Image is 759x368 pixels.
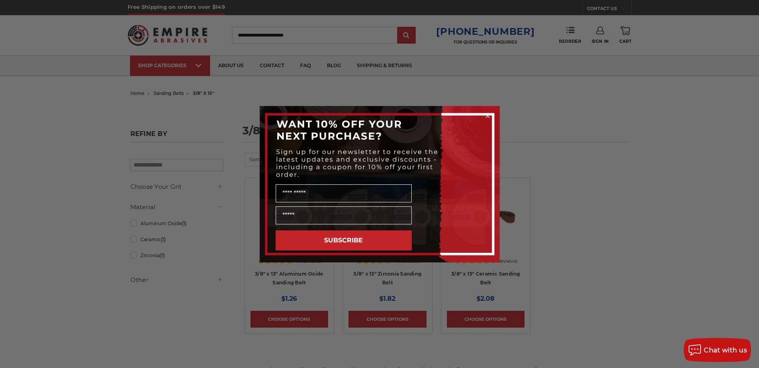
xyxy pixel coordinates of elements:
button: Close dialog [484,112,492,120]
span: Sign up for our newsletter to receive the latest updates and exclusive discounts - including a co... [276,148,439,178]
button: SUBSCRIBE [276,230,412,250]
button: Chat with us [684,338,751,362]
span: WANT 10% OFF YOUR NEXT PURCHASE? [276,118,402,142]
input: Email [276,206,412,224]
span: Chat with us [704,346,747,354]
